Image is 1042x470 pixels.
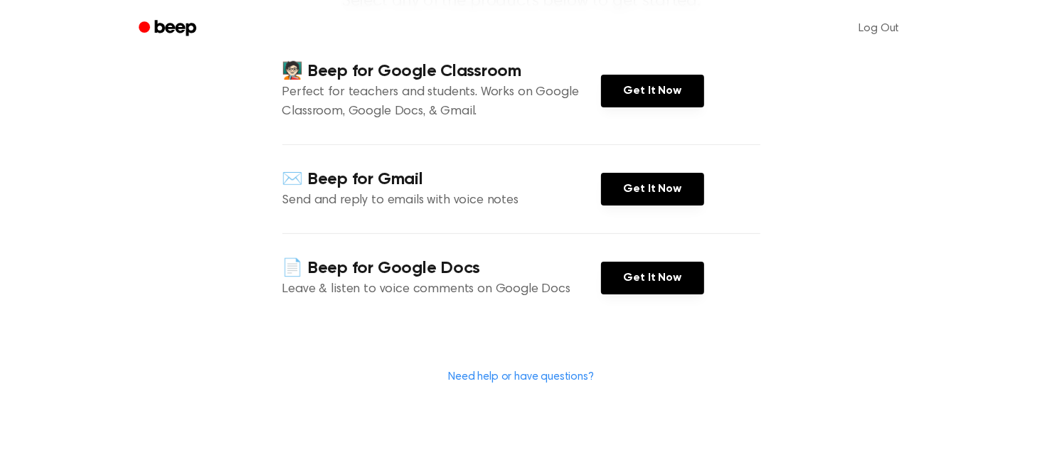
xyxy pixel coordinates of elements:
[282,83,601,122] p: Perfect for teachers and students. Works on Google Classroom, Google Docs, & Gmail.
[282,60,601,83] h4: 🧑🏻‍🏫 Beep for Google Classroom
[282,257,601,280] h4: 📄 Beep for Google Docs
[601,173,704,205] a: Get It Now
[601,75,704,107] a: Get It Now
[601,262,704,294] a: Get It Now
[448,371,594,383] a: Need help or have questions?
[845,11,914,46] a: Log Out
[282,168,601,191] h4: ✉️ Beep for Gmail
[282,280,601,299] p: Leave & listen to voice comments on Google Docs
[282,191,601,210] p: Send and reply to emails with voice notes
[129,15,209,43] a: Beep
